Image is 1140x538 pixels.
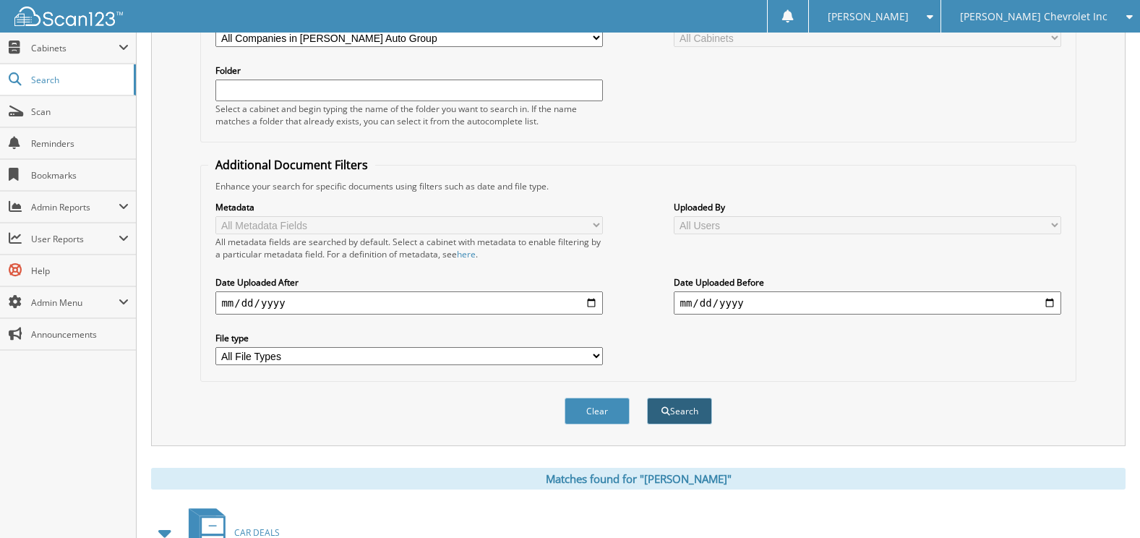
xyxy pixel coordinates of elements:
[151,468,1126,490] div: Matches found for "[PERSON_NAME]"
[674,291,1060,315] input: end
[31,74,127,86] span: Search
[31,233,119,245] span: User Reports
[31,169,129,182] span: Bookmarks
[828,12,909,21] span: [PERSON_NAME]
[674,201,1060,213] label: Uploaded By
[647,398,712,424] button: Search
[457,248,476,260] a: here
[215,201,602,213] label: Metadata
[215,103,602,127] div: Select a cabinet and begin typing the name of the folder you want to search in. If the name match...
[31,106,129,118] span: Scan
[565,398,630,424] button: Clear
[215,276,602,289] label: Date Uploaded After
[215,332,602,344] label: File type
[215,236,602,260] div: All metadata fields are searched by default. Select a cabinet with metadata to enable filtering b...
[1068,469,1140,538] iframe: Chat Widget
[215,291,602,315] input: start
[208,157,375,173] legend: Additional Document Filters
[31,201,119,213] span: Admin Reports
[208,180,1068,192] div: Enhance your search for specific documents using filters such as date and file type.
[215,64,602,77] label: Folder
[31,42,119,54] span: Cabinets
[31,137,129,150] span: Reminders
[31,328,129,341] span: Announcements
[31,265,129,277] span: Help
[960,12,1107,21] span: [PERSON_NAME] Chevrolet Inc
[14,7,123,26] img: scan123-logo-white.svg
[31,296,119,309] span: Admin Menu
[674,276,1060,289] label: Date Uploaded Before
